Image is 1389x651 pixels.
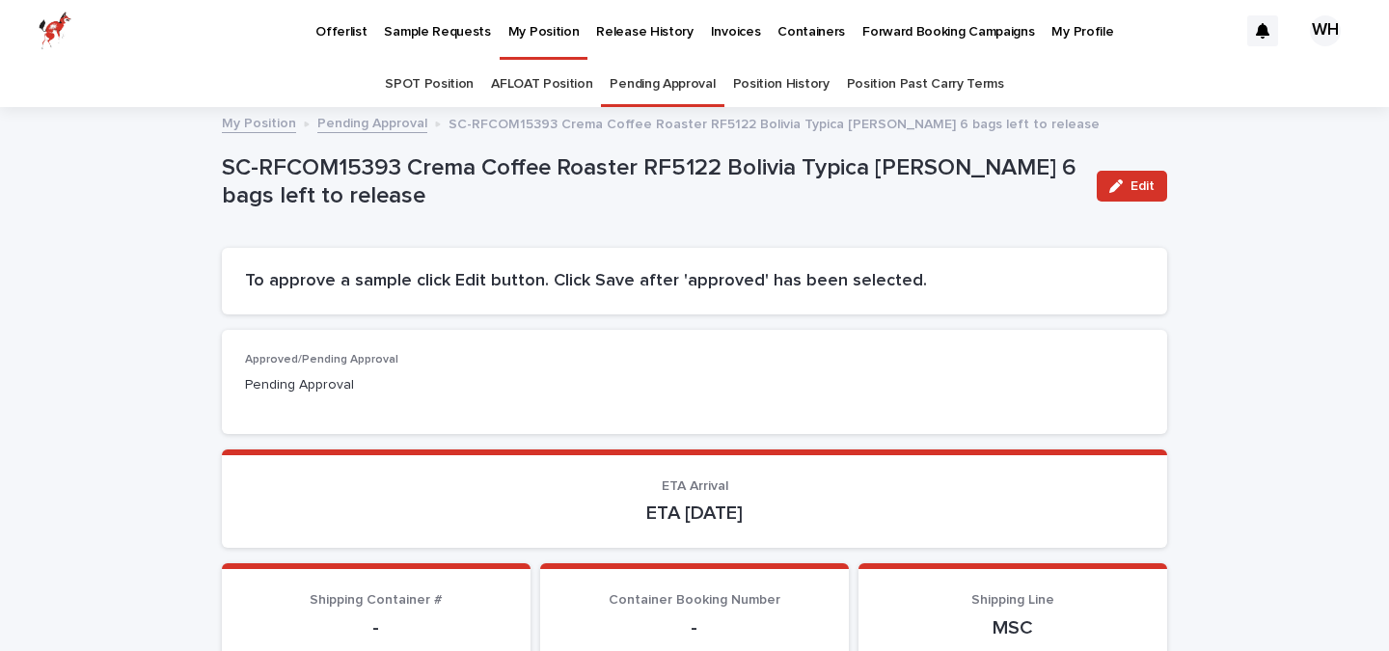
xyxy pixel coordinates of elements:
[385,62,474,107] a: SPOT Position
[245,502,1144,525] p: ETA [DATE]
[222,154,1081,210] p: SC-RFCOM15393 Crema Coffee Roaster RF5122 Bolivia Typica [PERSON_NAME] 6 bags left to release
[491,62,592,107] a: AFLOAT Position
[1130,179,1155,193] span: Edit
[222,111,296,133] a: My Position
[1097,171,1167,202] button: Edit
[1310,15,1341,46] div: WH
[39,12,71,50] img: zttTXibQQrCfv9chImQE
[971,593,1054,607] span: Shipping Line
[317,111,427,133] a: Pending Approval
[245,616,507,639] p: -
[245,271,1144,292] h2: To approve a sample click Edit button. Click Save after 'approved' has been selected.
[449,112,1100,133] p: SC-RFCOM15393 Crema Coffee Roaster RF5122 Bolivia Typica [PERSON_NAME] 6 bags left to release
[310,593,443,607] span: Shipping Container #
[882,616,1144,639] p: MSC
[609,593,780,607] span: Container Booking Number
[733,62,830,107] a: Position History
[245,354,398,366] span: Approved/Pending Approval
[245,375,530,395] p: Pending Approval
[847,62,1004,107] a: Position Past Carry Terms
[610,62,715,107] a: Pending Approval
[662,479,728,493] span: ETA Arrival
[563,616,826,639] p: -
